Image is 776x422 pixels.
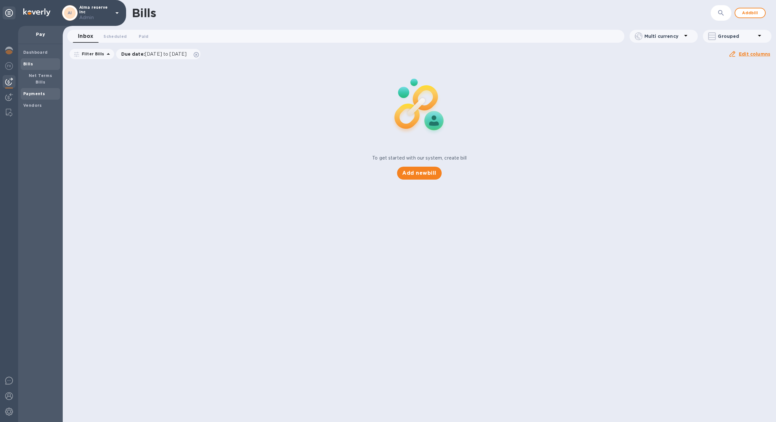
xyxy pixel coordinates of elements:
p: To get started with our system, create bill [372,155,467,161]
button: Addbill [735,8,766,18]
b: Vendors [23,103,42,108]
span: Add bill [740,9,760,17]
p: Admin [79,14,112,21]
span: Paid [139,33,148,40]
span: Add new bill [402,169,436,177]
p: Grouped [718,33,756,39]
p: Filter Bills [79,51,104,57]
u: Edit columns [739,51,770,57]
div: Unpin categories [3,6,16,19]
span: Inbox [78,32,93,41]
p: Pay [23,31,58,38]
p: Alma reserve inc [79,5,112,21]
span: [DATE] to [DATE] [145,51,187,57]
img: Foreign exchange [5,62,13,70]
b: Payments [23,91,45,96]
span: Scheduled [103,33,127,40]
h1: Bills [132,6,156,20]
b: Net Terms Bills [29,73,52,84]
b: AI [68,10,72,15]
button: Add newbill [397,167,441,180]
img: Logo [23,8,50,16]
p: Due date : [121,51,190,57]
div: Due date:[DATE] to [DATE] [116,49,201,59]
p: Multi currency [644,33,682,39]
b: Bills [23,61,33,66]
b: Dashboard [23,50,48,55]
